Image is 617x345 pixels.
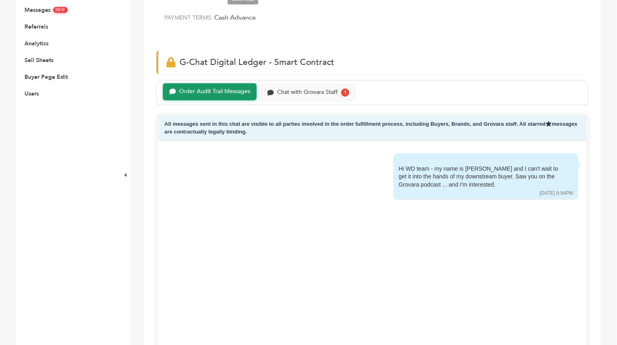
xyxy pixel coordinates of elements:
span: NEW [53,7,68,13]
div: [DATE] 6:54PM [540,190,573,197]
a: Sell Sheets [24,56,53,64]
span: Cash Advance [215,13,256,22]
div: Hi WD team - my name is [PERSON_NAME] and I can't wait to get it into the hands of my downstream ... [399,165,562,189]
div: All messages sent in this chat are visible to all parties involved in the order fulfillment proce... [158,115,586,141]
a: Users [24,90,39,98]
div: Order Audit Trail Messages [179,88,250,95]
a: Analytics [24,40,49,47]
a: Referrals [24,23,48,31]
a: Buyer Page Edit [24,73,68,81]
div: Chat with Grovara Staff [277,89,338,96]
div: 1 [341,89,349,97]
a: MessagesNEW [24,6,68,14]
span: G-Chat Digital Ledger - Smart Contract [180,56,334,68]
label: PAYMENT TERMS: [164,14,213,22]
